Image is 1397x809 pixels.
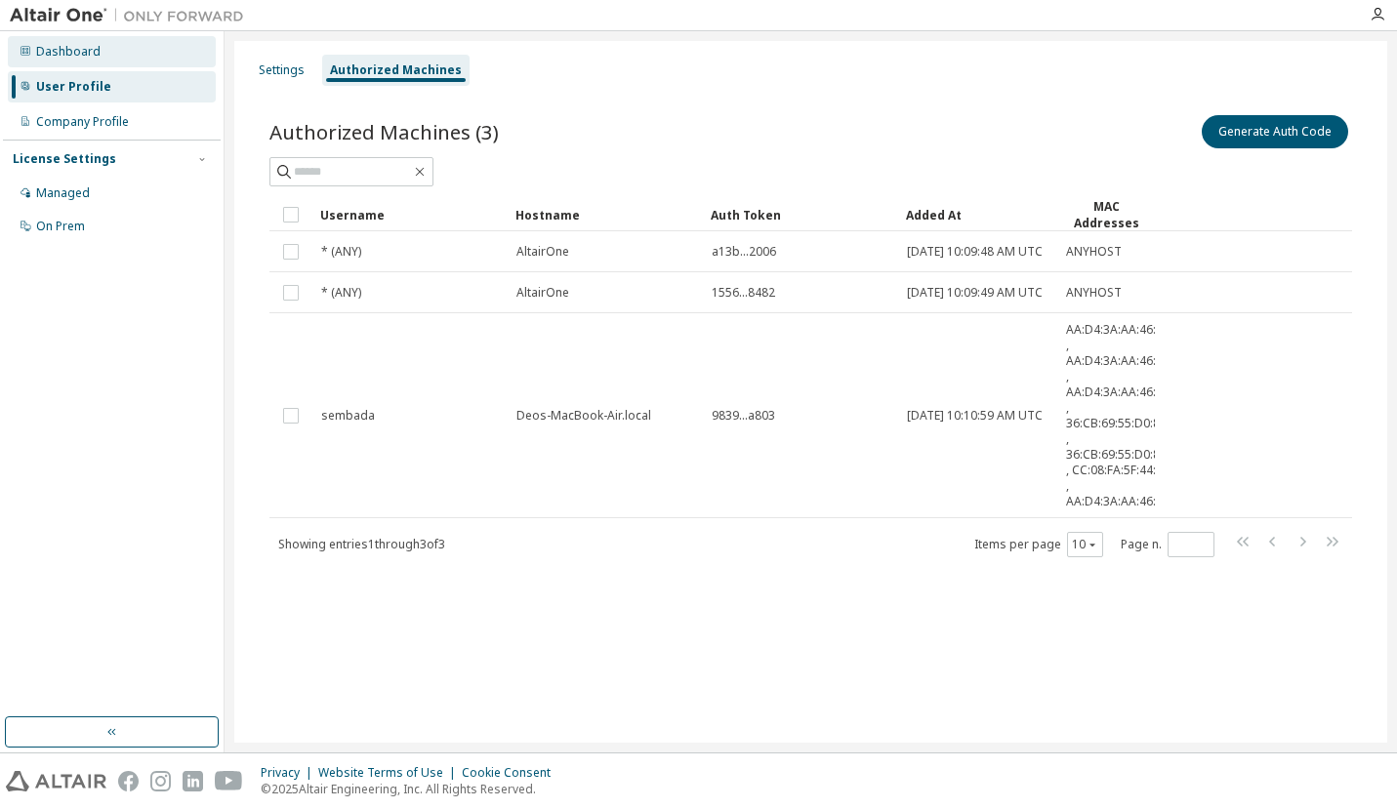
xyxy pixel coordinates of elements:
span: Page n. [1121,532,1214,557]
span: 9839...a803 [712,408,775,424]
span: * (ANY) [321,244,361,260]
span: 1556...8482 [712,285,775,301]
span: [DATE] 10:10:59 AM UTC [907,408,1043,424]
span: AA:D4:3A:AA:46:3C , AA:D4:3A:AA:46:5C , AA:D4:3A:AA:46:5D , 36:CB:69:55:D0:80 , 36:CB:69:55:D0:84... [1066,322,1171,509]
div: Privacy [261,765,318,781]
div: Settings [259,62,305,78]
img: instagram.svg [150,771,171,791]
div: Dashboard [36,44,101,60]
img: youtube.svg [215,771,243,791]
div: License Settings [13,151,116,167]
span: a13b...2006 [712,244,776,260]
div: User Profile [36,79,111,95]
span: Items per page [974,532,1103,557]
button: Generate Auth Code [1202,115,1348,148]
span: ANYHOST [1066,244,1122,260]
div: Authorized Machines [330,62,462,78]
span: Deos-MacBook-Air.local [516,408,651,424]
span: * (ANY) [321,285,361,301]
img: linkedin.svg [183,771,203,791]
div: Cookie Consent [462,765,562,781]
p: © 2025 Altair Engineering, Inc. All Rights Reserved. [261,781,562,797]
div: Company Profile [36,114,129,130]
div: Website Terms of Use [318,765,462,781]
div: MAC Addresses [1065,198,1147,231]
span: AltairOne [516,285,569,301]
div: Managed [36,185,90,201]
span: AltairOne [516,244,569,260]
span: Showing entries 1 through 3 of 3 [278,536,445,552]
img: Altair One [10,6,254,25]
img: facebook.svg [118,771,139,791]
span: [DATE] 10:09:49 AM UTC [907,285,1043,301]
div: Hostname [515,199,695,230]
div: Username [320,199,500,230]
span: [DATE] 10:09:48 AM UTC [907,244,1043,260]
div: Added At [906,199,1049,230]
span: Authorized Machines (3) [269,118,499,145]
span: ANYHOST [1066,285,1122,301]
button: 10 [1072,537,1098,552]
div: On Prem [36,219,85,234]
span: sembada [321,408,375,424]
div: Auth Token [711,199,890,230]
img: altair_logo.svg [6,771,106,791]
